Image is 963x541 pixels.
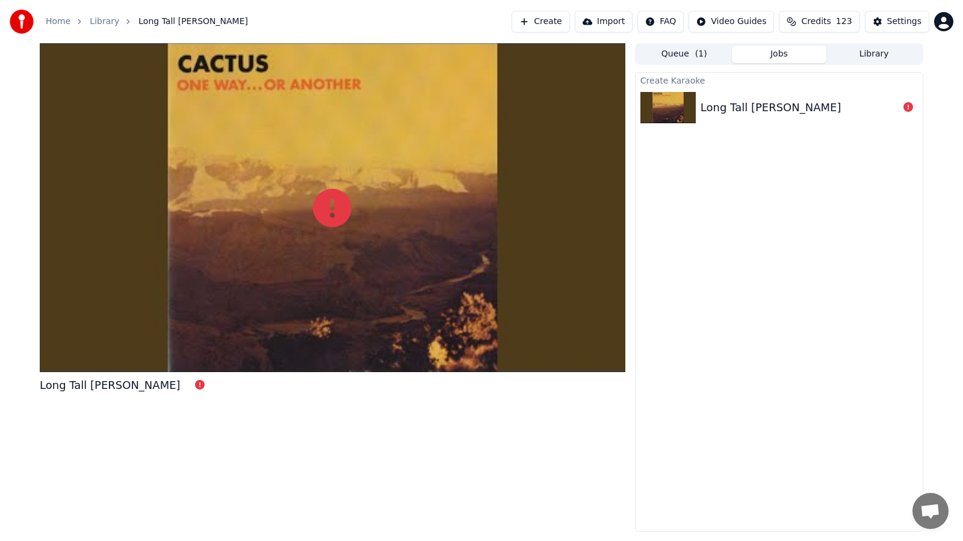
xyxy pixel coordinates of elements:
[46,16,70,28] a: Home
[826,46,921,63] button: Library
[138,16,248,28] span: Long Tall [PERSON_NAME]
[779,11,859,32] button: Credits123
[40,377,181,394] div: Long Tall [PERSON_NAME]
[90,16,119,28] a: Library
[732,46,827,63] button: Jobs
[512,11,570,32] button: Create
[46,16,248,28] nav: breadcrumb
[10,10,34,34] img: youka
[637,11,684,32] button: FAQ
[801,16,831,28] span: Credits
[637,46,732,63] button: Queue
[701,99,841,116] div: Long Tall [PERSON_NAME]
[887,16,921,28] div: Settings
[636,73,923,87] div: Create Karaoke
[575,11,633,32] button: Import
[689,11,774,32] button: Video Guides
[912,493,949,529] a: Open chat
[695,48,707,60] span: ( 1 )
[865,11,929,32] button: Settings
[836,16,852,28] span: 123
